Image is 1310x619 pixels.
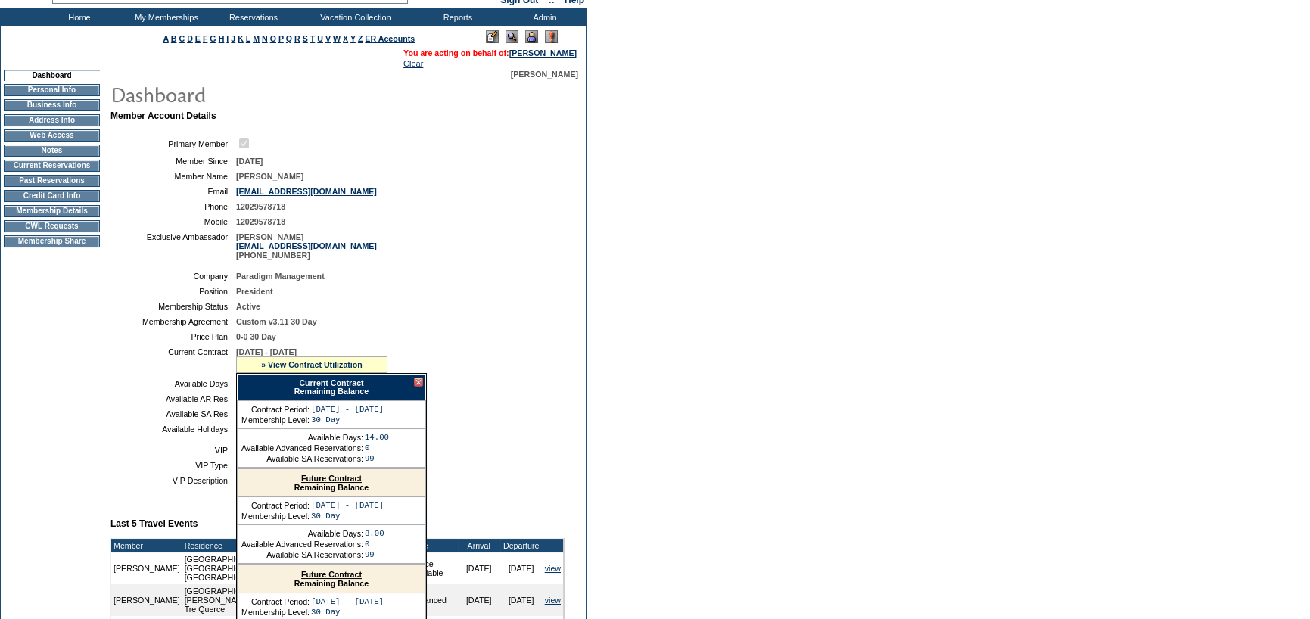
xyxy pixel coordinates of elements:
[486,30,499,43] img: Edit Mode
[343,34,348,43] a: X
[500,584,543,616] td: [DATE]
[110,110,216,121] b: Member Account Details
[236,332,276,341] span: 0-0 30 Day
[117,187,230,196] td: Email:
[236,187,377,196] a: [EMAIL_ADDRESS][DOMAIN_NAME]
[241,608,310,617] td: Membership Level:
[241,454,363,463] td: Available SA Reservations:
[117,461,230,470] td: VIP Type:
[311,415,384,425] td: 30 Day
[241,443,363,453] td: Available Advanced Reservations:
[117,317,230,326] td: Membership Agreement:
[246,34,250,43] a: L
[509,48,577,58] a: [PERSON_NAME]
[241,550,363,559] td: Available SA Reservations:
[4,220,100,232] td: CWL Requests
[241,501,310,510] td: Contract Period:
[236,272,325,281] span: Paradigm Management
[311,501,384,510] td: [DATE] - [DATE]
[117,232,230,260] td: Exclusive Ambassador:
[311,597,384,606] td: [DATE] - [DATE]
[4,175,100,187] td: Past Reservations
[117,287,230,296] td: Position:
[4,129,100,142] td: Web Access
[545,564,561,573] a: view
[241,415,310,425] td: Membership Level:
[4,205,100,217] td: Membership Details
[4,70,100,81] td: Dashboard
[117,302,230,311] td: Membership Status:
[238,565,425,593] div: Remaining Balance
[365,529,384,538] td: 8.00
[110,79,412,109] img: pgTtlDashboard.gif
[525,30,538,43] img: Impersonate
[117,425,230,434] td: Available Holidays:
[117,476,230,485] td: VIP Description:
[261,360,363,369] a: » View Contract Utilization
[333,34,341,43] a: W
[4,114,100,126] td: Address Info
[236,241,377,250] a: [EMAIL_ADDRESS][DOMAIN_NAME]
[458,552,500,584] td: [DATE]
[358,34,363,43] a: Z
[241,597,310,606] td: Contract Period:
[262,34,268,43] a: N
[301,570,362,579] a: Future Contract
[241,512,310,521] td: Membership Level:
[187,34,193,43] a: D
[34,8,121,26] td: Home
[182,539,409,552] td: Residence
[236,217,285,226] span: 12029578718
[458,584,500,616] td: [DATE]
[182,552,409,584] td: [GEOGRAPHIC_DATA], [GEOGRAPHIC_DATA] - [GEOGRAPHIC_DATA] [GEOGRAPHIC_DATA] Deluxe Suite #4
[408,552,457,584] td: Space Available
[219,34,225,43] a: H
[236,232,377,260] span: [PERSON_NAME] [PHONE_NUMBER]
[241,405,310,414] td: Contract Period:
[4,84,100,96] td: Personal Info
[295,8,412,26] td: Vacation Collection
[403,48,577,58] span: You are acting on behalf of:
[117,332,230,341] td: Price Plan:
[236,157,263,166] span: [DATE]
[117,394,230,403] td: Available AR Res:
[278,34,284,43] a: P
[458,539,500,552] td: Arrival
[365,433,389,442] td: 14.00
[301,474,362,483] a: Future Contract
[365,550,384,559] td: 99
[545,30,558,43] img: Log Concern/Member Elevation
[303,34,308,43] a: S
[286,34,292,43] a: Q
[311,405,384,414] td: [DATE] - [DATE]
[111,552,182,584] td: [PERSON_NAME]
[110,518,198,529] b: Last 5 Travel Events
[117,347,230,373] td: Current Contract:
[117,446,230,455] td: VIP:
[365,540,384,549] td: 0
[226,34,229,43] a: I
[236,347,297,356] span: [DATE] - [DATE]
[4,235,100,247] td: Membership Share
[299,378,363,387] a: Current Contract
[412,8,499,26] td: Reports
[241,540,363,549] td: Available Advanced Reservations:
[238,34,244,43] a: K
[403,59,423,68] a: Clear
[4,99,100,111] td: Business Info
[121,8,208,26] td: My Memberships
[310,34,316,43] a: T
[241,529,363,538] td: Available Days:
[203,34,208,43] a: F
[545,596,561,605] a: view
[171,34,177,43] a: B
[236,302,260,311] span: Active
[208,8,295,26] td: Reservations
[408,584,457,616] td: Advanced
[117,409,230,418] td: Available SA Res:
[236,317,317,326] span: Custom v3.11 30 Day
[236,202,285,211] span: 12029578718
[365,454,389,463] td: 99
[241,433,363,442] td: Available Days:
[499,8,587,26] td: Admin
